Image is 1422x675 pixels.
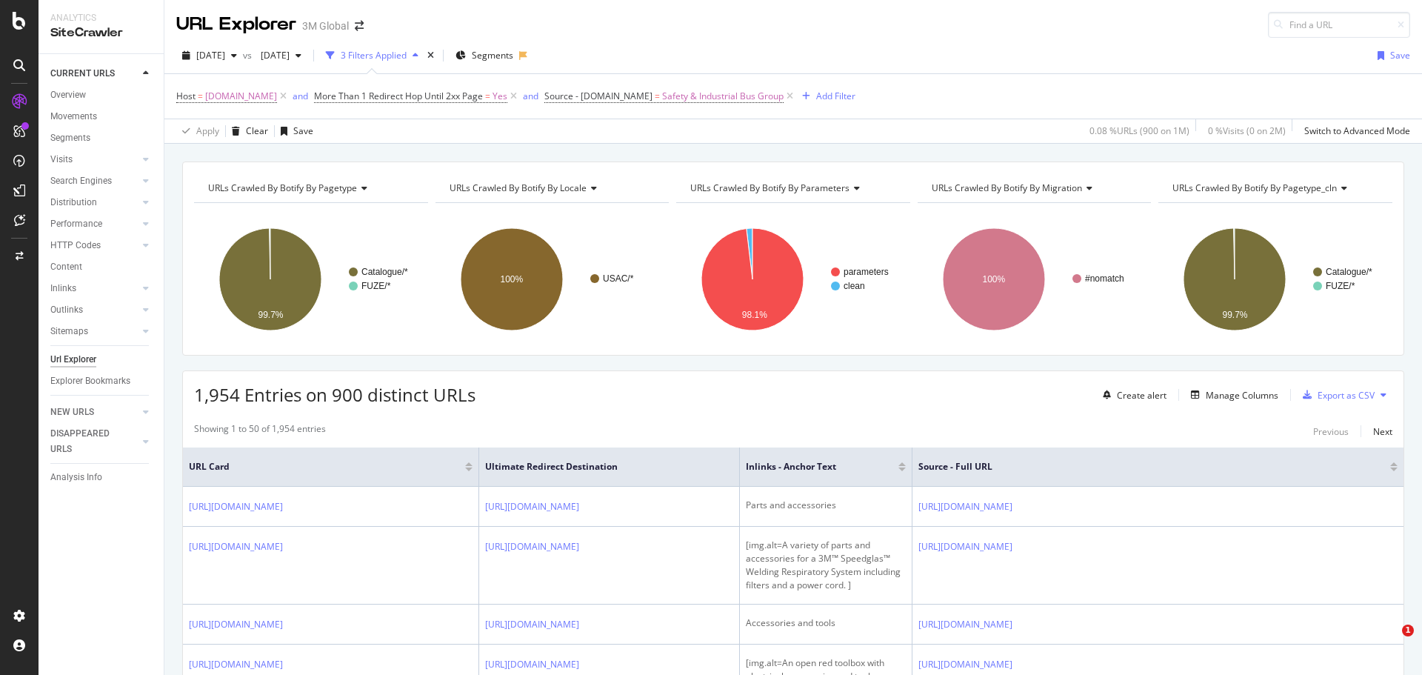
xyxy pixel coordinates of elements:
[275,119,313,143] button: Save
[1372,625,1407,660] iframe: Intercom live chat
[255,49,290,61] span: 2025 Apr. 20th
[246,124,268,137] div: Clear
[1297,383,1375,407] button: Export as CSV
[50,281,138,296] a: Inlinks
[50,470,153,485] a: Analysis Info
[1318,389,1375,402] div: Export as CSV
[816,90,855,102] div: Add Filter
[50,281,76,296] div: Inlinks
[320,44,424,67] button: 3 Filters Applied
[1172,182,1337,194] span: URLs Crawled By Botify By pagetype_cln
[746,460,876,473] span: Inlinks - Anchor Text
[1158,215,1390,344] div: A chart.
[918,617,1012,632] a: [URL][DOMAIN_NAME]
[1298,119,1410,143] button: Switch to Advanced Mode
[189,460,461,473] span: URL Card
[1402,625,1414,636] span: 1
[205,86,277,107] span: [DOMAIN_NAME]
[196,124,219,137] div: Apply
[1373,425,1392,438] div: Next
[50,238,101,253] div: HTTP Codes
[485,657,579,672] a: [URL][DOMAIN_NAME]
[523,90,538,102] div: and
[485,460,711,473] span: Ultimate Redirect Destination
[50,109,97,124] div: Movements
[189,617,283,632] a: [URL][DOMAIN_NAME]
[1169,176,1379,200] h4: URLs Crawled By Botify By pagetype_cln
[918,499,1012,514] a: [URL][DOMAIN_NAME]
[50,152,73,167] div: Visits
[1313,422,1349,440] button: Previous
[50,405,94,420] div: NEW URLS
[255,44,307,67] button: [DATE]
[662,86,784,107] span: Safety & Industrial Bus Group
[50,405,138,420] a: NEW URLS
[746,539,906,592] div: [img.alt=A variety of parts and accessories for a 3M™ Speedglas™ Welding Respiratory System inclu...
[1326,281,1355,291] text: FUZE/*
[746,499,906,512] div: Parts and accessories
[189,499,283,514] a: [URL][DOMAIN_NAME]
[676,215,908,344] div: A chart.
[176,90,196,102] span: Host
[50,373,153,389] a: Explorer Bookmarks
[314,90,483,102] span: More Than 1 Redirect Hop Until 2xx Page
[50,216,138,232] a: Performance
[50,173,138,189] a: Search Engines
[435,215,667,344] svg: A chart.
[918,657,1012,672] a: [URL][DOMAIN_NAME]
[194,422,326,440] div: Showing 1 to 50 of 1,954 entries
[258,310,284,320] text: 99.7%
[1390,49,1410,61] div: Save
[50,130,153,146] a: Segments
[361,281,391,291] text: FUZE/*
[500,274,523,285] text: 100%
[50,426,138,457] a: DISAPPEARED URLS
[293,90,308,102] div: and
[50,302,138,318] a: Outlinks
[932,182,1082,194] span: URLs Crawled By Botify By migration
[50,87,153,103] a: Overview
[690,182,849,194] span: URLs Crawled By Botify By parameters
[655,90,660,102] span: =
[1304,124,1410,137] div: Switch to Advanced Mode
[485,539,579,554] a: [URL][DOMAIN_NAME]
[50,66,138,82] a: CURRENT URLS
[50,352,96,368] div: Url Explorer
[742,310,767,320] text: 98.1%
[50,373,130,389] div: Explorer Bookmarks
[1326,267,1372,277] text: Catalogue/*
[1372,44,1410,67] button: Save
[355,21,364,31] div: arrow-right-arrow-left
[918,215,1149,344] svg: A chart.
[50,66,115,82] div: CURRENT URLS
[243,49,255,61] span: vs
[1373,422,1392,440] button: Next
[198,90,203,102] span: =
[1268,12,1410,38] input: Find a URL
[293,124,313,137] div: Save
[493,86,507,107] span: Yes
[293,89,308,103] button: and
[450,182,587,194] span: URLs Crawled By Botify By locale
[544,90,652,102] span: Source - [DOMAIN_NAME]
[176,119,219,143] button: Apply
[485,90,490,102] span: =
[50,109,153,124] a: Movements
[50,470,102,485] div: Analysis Info
[1089,124,1189,137] div: 0.08 % URLs ( 900 on 1M )
[485,617,579,632] a: [URL][DOMAIN_NAME]
[929,176,1138,200] h4: URLs Crawled By Botify By migration
[450,44,519,67] button: Segments
[50,87,86,103] div: Overview
[1313,425,1349,438] div: Previous
[205,176,415,200] h4: URLs Crawled By Botify By pagetype
[208,182,357,194] span: URLs Crawled By Botify By pagetype
[194,382,475,407] span: 1,954 Entries on 900 distinct URLs
[844,267,889,277] text: parameters
[687,176,897,200] h4: URLs Crawled By Botify By parameters
[50,24,152,41] div: SiteCrawler
[485,499,579,514] a: [URL][DOMAIN_NAME]
[176,12,296,37] div: URL Explorer
[1208,124,1286,137] div: 0 % Visits ( 0 on 2M )
[1185,386,1278,404] button: Manage Columns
